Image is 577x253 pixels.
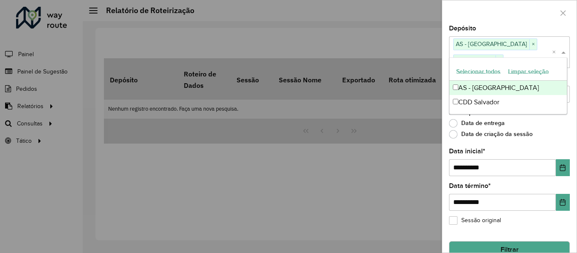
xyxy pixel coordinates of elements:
[529,39,537,49] span: ×
[456,68,501,75] font: Selecionar todos
[458,98,499,106] font: CDD Salvador
[454,39,529,49] span: AS - [GEOGRAPHIC_DATA]
[454,55,495,65] span: CDD Salvador
[461,131,533,137] font: Data de criação da sessão
[458,84,539,91] font: AS - [GEOGRAPHIC_DATA]
[495,55,503,65] span: ×
[556,194,570,211] button: Escolha a data
[504,64,553,78] button: Limpar seleção
[508,68,549,75] font: Limpar seleção
[449,109,479,116] font: Filtrar por
[461,217,501,223] font: Sessão original
[452,64,504,78] button: Selecionar todos
[449,147,483,155] font: Data inicial
[556,159,570,176] button: Escolha a data
[449,24,476,32] font: Depósito
[461,120,505,126] font: Data de entrega
[501,246,519,253] font: Filtrar
[449,57,567,114] ng-dropdown-panel: Lista de opções
[449,182,488,189] font: Data término
[552,47,559,57] span: Clear all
